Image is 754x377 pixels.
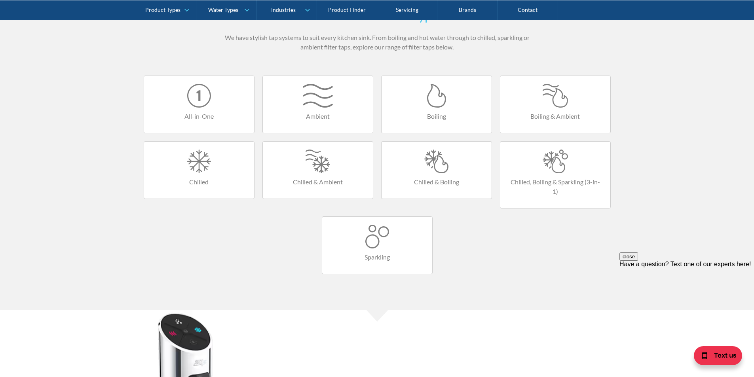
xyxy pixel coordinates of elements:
[389,112,484,121] h4: Boiling
[144,141,254,199] a: Chilled
[500,141,611,208] a: Chilled, Boiling & Sparkling (3-in-1)
[330,252,424,262] h4: Sparkling
[152,112,246,121] h4: All-in-One
[262,141,373,199] a: Chilled & Ambient
[322,216,433,274] a: Sparkling
[223,33,532,52] p: We have stylish tap systems to suit every kitchen sink. From boiling and hot water through to chi...
[144,76,254,133] a: All-in-One
[145,6,180,13] div: Product Types
[389,177,484,187] h4: Chilled & Boiling
[381,141,492,199] a: Chilled & Boiling
[262,76,373,133] a: Ambient
[152,177,246,187] h4: Chilled
[208,6,238,13] div: Water Types
[381,76,492,133] a: Boiling
[271,112,365,121] h4: Ambient
[675,337,754,377] iframe: podium webchat widget bubble
[500,76,611,133] a: Boiling & Ambient
[508,177,602,196] h4: Chilled, Boiling & Sparkling (3-in-1)
[271,6,296,13] div: Industries
[619,252,754,347] iframe: podium webchat widget prompt
[508,112,602,121] h4: Boiling & Ambient
[271,177,365,187] h4: Chilled & Ambient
